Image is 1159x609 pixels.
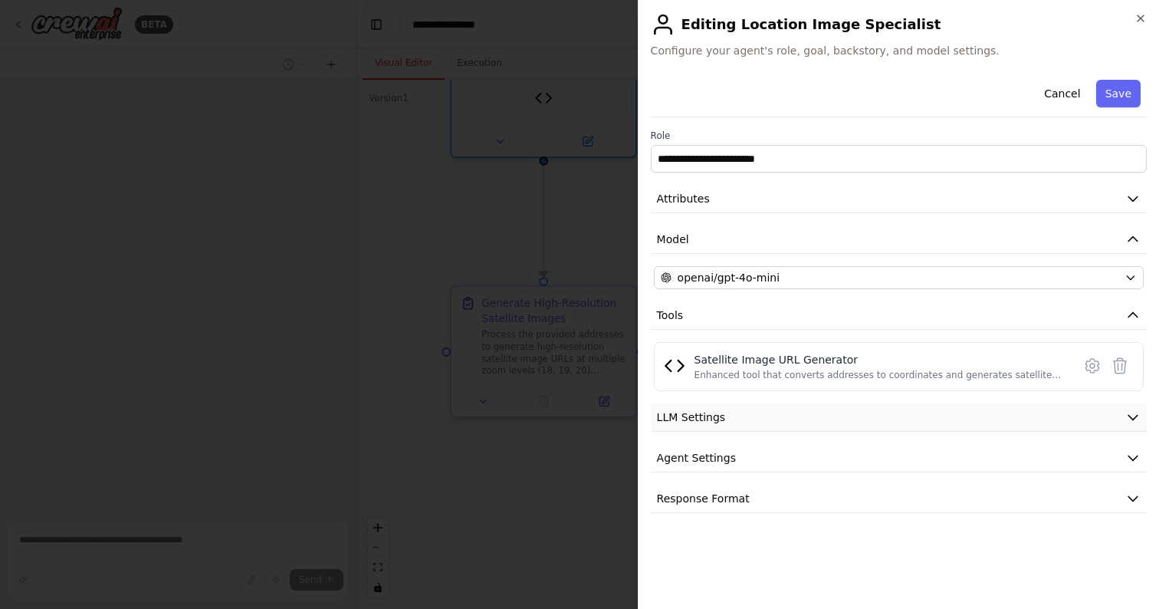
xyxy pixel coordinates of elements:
span: Agent Settings [657,450,736,466]
label: Role [651,130,1147,142]
span: LLM Settings [657,410,726,425]
button: Agent Settings [651,444,1147,472]
div: Satellite Image URL Generator [694,352,1063,367]
div: Enhanced tool that converts addresses to coordinates and generates satellite image URLs from mult... [694,369,1063,381]
span: Response Format [657,491,750,506]
span: Model [657,232,689,247]
button: Cancel [1035,80,1089,107]
span: Attributes [657,191,710,206]
button: Configure tool [1079,352,1106,380]
span: openai/gpt-4o-mini [678,270,780,285]
button: Delete tool [1106,352,1134,380]
button: Save [1096,80,1141,107]
span: Tools [657,308,684,323]
button: Model [651,225,1147,254]
button: Response Format [651,485,1147,513]
h2: Editing Location Image Specialist [651,12,1147,37]
button: Attributes [651,185,1147,213]
button: Tools [651,301,1147,330]
span: Configure your agent's role, goal, backstory, and model settings. [651,43,1147,58]
button: LLM Settings [651,403,1147,432]
button: openai/gpt-4o-mini [654,266,1144,289]
img: Satellite Image URL Generator [664,355,685,377]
